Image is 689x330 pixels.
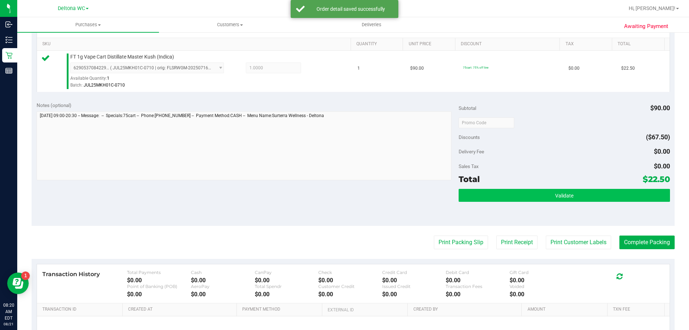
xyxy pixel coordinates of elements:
div: Point of Banking (POB) [127,284,191,289]
div: $0.00 [127,277,191,284]
span: $0.00 [568,65,580,72]
a: Deliveries [301,17,442,32]
span: 1 [107,76,109,81]
th: External ID [322,303,407,316]
span: Notes (optional) [37,102,71,108]
a: Discount [461,41,557,47]
input: Promo Code [459,117,514,128]
a: Total [618,41,661,47]
button: Print Receipt [496,236,538,249]
a: Created By [413,307,519,312]
span: Total [459,174,480,184]
span: FT 1g Vape Cart Distillate Master Kush (Indica) [70,54,174,60]
a: Payment Method [242,307,319,312]
span: $22.50 [643,174,670,184]
a: Txn Fee [613,307,661,312]
div: $0.00 [318,277,382,284]
iframe: Resource center unread badge [21,271,30,280]
div: $0.00 [510,291,573,298]
div: Order detail saved successfully [309,5,393,13]
div: Transaction Fees [446,284,510,289]
div: Available Quantity: [70,73,232,87]
div: Gift Card [510,270,573,275]
span: Deltona WC [58,5,85,11]
a: Customers [159,17,301,32]
span: Delivery Fee [459,149,484,154]
div: Voided [510,284,573,289]
span: 75cart: 75% off line [463,66,488,69]
span: Batch: [70,83,83,88]
a: SKU [42,41,348,47]
inline-svg: Inbound [5,21,13,28]
span: JUL25MKH01C-0710 [84,83,125,88]
a: Transaction ID [42,307,120,312]
button: Print Packing Slip [434,236,488,249]
div: $0.00 [191,291,255,298]
div: Customer Credit [318,284,382,289]
div: Cash [191,270,255,275]
button: Print Customer Labels [546,236,611,249]
div: $0.00 [191,277,255,284]
inline-svg: Reports [5,67,13,74]
div: $0.00 [255,291,319,298]
div: $0.00 [446,291,510,298]
span: $0.00 [654,162,670,170]
inline-svg: Inventory [5,36,13,43]
div: Total Spendr [255,284,319,289]
span: ($67.50) [646,133,670,141]
span: Awaiting Payment [624,22,668,31]
div: $0.00 [446,277,510,284]
span: Subtotal [459,105,476,111]
button: Validate [459,189,670,202]
span: Deliveries [352,22,391,28]
span: $0.00 [654,148,670,155]
a: Amount [528,307,605,312]
a: Tax [566,41,609,47]
span: Purchases [17,22,159,28]
a: Created At [128,307,234,312]
div: $0.00 [127,291,191,298]
div: Total Payments [127,270,191,275]
span: Sales Tax [459,163,479,169]
button: Complete Packing [619,236,675,249]
div: $0.00 [318,291,382,298]
div: Debit Card [446,270,510,275]
p: 08:20 AM EDT [3,302,14,321]
span: Validate [555,193,573,199]
p: 08/21 [3,321,14,327]
inline-svg: Retail [5,52,13,59]
div: $0.00 [255,277,319,284]
div: $0.00 [382,277,446,284]
div: Check [318,270,382,275]
span: Hi, [PERSON_NAME]! [629,5,675,11]
span: $22.50 [621,65,635,72]
a: Purchases [17,17,159,32]
a: Quantity [356,41,400,47]
a: Unit Price [409,41,453,47]
iframe: Resource center [7,273,29,294]
div: Credit Card [382,270,446,275]
div: AeroPay [191,284,255,289]
span: Customers [159,22,300,28]
div: CanPay [255,270,319,275]
span: $90.00 [650,104,670,112]
span: Discounts [459,131,480,144]
div: $0.00 [382,291,446,298]
div: Issued Credit [382,284,446,289]
span: 1 [357,65,360,72]
span: $90.00 [410,65,424,72]
div: $0.00 [510,277,573,284]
